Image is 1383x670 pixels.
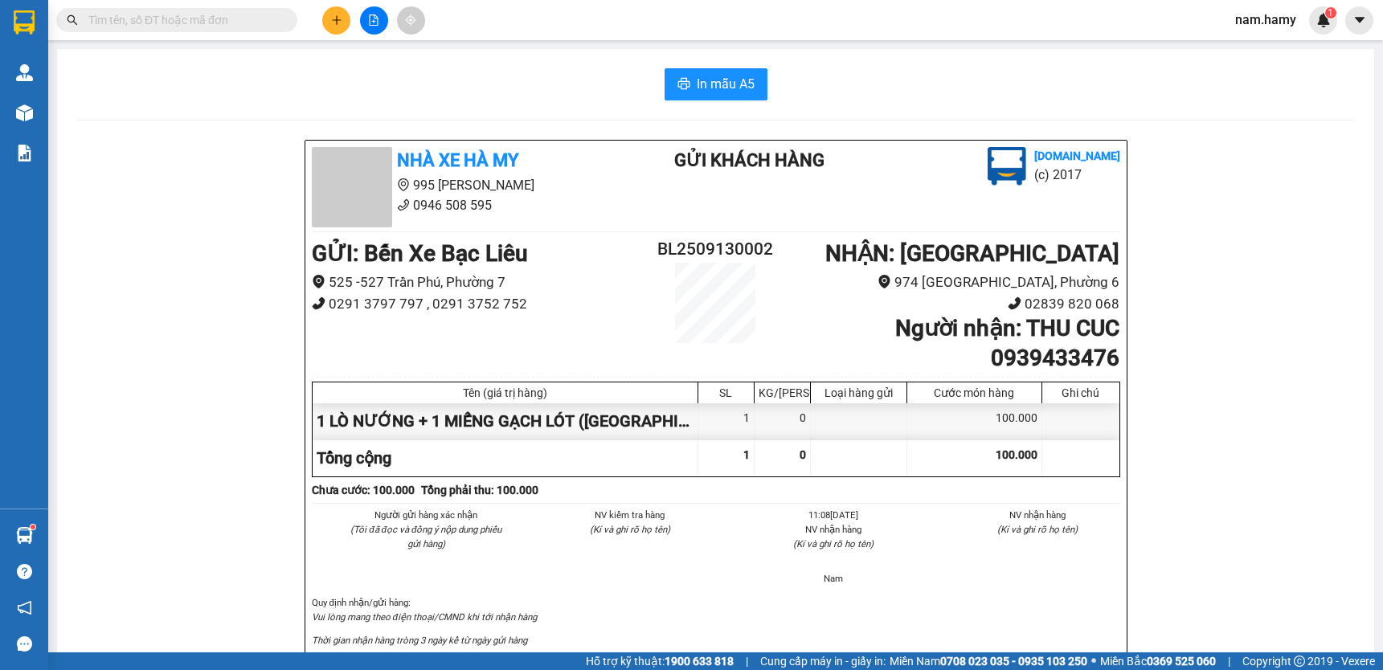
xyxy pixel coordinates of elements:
[746,652,748,670] span: |
[317,386,694,399] div: Tên (giá trị hàng)
[815,386,902,399] div: Loại hàng gửi
[350,524,501,549] i: (Tôi đã đọc và đồng ý nộp dung phiếu gửi hàng)
[590,524,670,535] i: (Kí và ghi rõ họ tên)
[1328,7,1333,18] span: 1
[547,508,713,522] li: NV kiểm tra hàng
[14,10,35,35] img: logo-vxr
[1316,13,1331,27] img: icon-new-feature
[88,11,278,29] input: Tìm tên, số ĐT hoặc mã đơn
[793,538,874,549] i: (Kí và ghi rõ họ tên)
[878,275,891,288] span: environment
[312,293,649,315] li: 0291 3797 797 , 0291 3752 752
[31,525,35,529] sup: 1
[17,636,32,652] span: message
[397,198,410,211] span: phone
[360,6,388,35] button: file-add
[312,635,527,646] i: Thời gian nhận hàng tròng 3 ngày kể từ ngày gửi hàng
[674,150,824,170] b: Gửi khách hàng
[997,524,1078,535] i: (Kí và ghi rõ họ tên)
[322,6,350,35] button: plus
[996,448,1037,461] span: 100.000
[312,272,649,293] li: 525 -527 Trần Phú, Phường 7
[955,508,1120,522] li: NV nhận hàng
[405,14,416,26] span: aim
[344,508,509,522] li: Người gửi hàng xác nhận
[665,655,734,668] strong: 1900 633 818
[312,484,415,496] b: Chưa cước : 100.000
[1325,7,1336,18] sup: 1
[17,564,32,579] span: question-circle
[1046,386,1115,399] div: Ghi chú
[1222,10,1309,30] span: nam.hamy
[421,484,538,496] b: Tổng phải thu: 100.000
[1034,165,1120,185] li: (c) 2017
[1352,13,1367,27] span: caret-down
[702,386,750,399] div: SL
[397,6,425,35] button: aim
[649,236,784,263] h2: BL2509130002
[397,178,410,191] span: environment
[16,527,33,544] img: warehouse-icon
[1008,296,1021,310] span: phone
[313,403,698,439] div: 1 LÒ NƯỚNG + 1 MIẾNG GẠCH LÓT ([GEOGRAPHIC_DATA])
[759,386,806,399] div: KG/[PERSON_NAME]
[825,240,1119,267] b: NHẬN : [GEOGRAPHIC_DATA]
[586,652,734,670] span: Hỗ trợ kỹ thuật:
[312,175,611,195] li: 995 [PERSON_NAME]
[677,77,690,92] span: printer
[1294,656,1305,667] span: copyright
[16,145,33,161] img: solution-icon
[317,448,391,468] span: Tổng cộng
[988,147,1026,186] img: logo.jpg
[751,571,917,586] li: Nam
[665,68,767,100] button: printerIn mẫu A5
[890,652,1087,670] span: Miền Nam
[698,403,755,439] div: 1
[743,448,750,461] span: 1
[1034,149,1120,162] b: [DOMAIN_NAME]
[16,104,33,121] img: warehouse-icon
[800,448,806,461] span: 0
[1147,655,1216,668] strong: 0369 525 060
[331,14,342,26] span: plus
[67,14,78,26] span: search
[1100,652,1216,670] span: Miền Bắc
[783,272,1119,293] li: 974 [GEOGRAPHIC_DATA], Phường 6
[783,293,1119,315] li: 02839 820 068
[755,403,811,439] div: 0
[760,652,886,670] span: Cung cấp máy in - giấy in:
[312,611,537,623] i: Vui lòng mang theo điện thoại/CMND khi tới nhận hàng
[17,600,32,615] span: notification
[907,403,1042,439] div: 100.000
[940,655,1087,668] strong: 0708 023 035 - 0935 103 250
[312,275,325,288] span: environment
[751,522,917,537] li: NV nhận hàng
[1345,6,1373,35] button: caret-down
[911,386,1037,399] div: Cước món hàng
[16,64,33,81] img: warehouse-icon
[697,74,755,94] span: In mẫu A5
[1091,658,1096,664] span: ⚪️
[895,315,1119,370] b: Người nhận : THU CUC 0939433476
[368,14,379,26] span: file-add
[397,150,518,170] b: Nhà Xe Hà My
[751,508,917,522] li: 11:08[DATE]
[312,240,528,267] b: GỬI : Bến Xe Bạc Liêu
[312,296,325,310] span: phone
[1228,652,1230,670] span: |
[312,195,611,215] li: 0946 508 595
